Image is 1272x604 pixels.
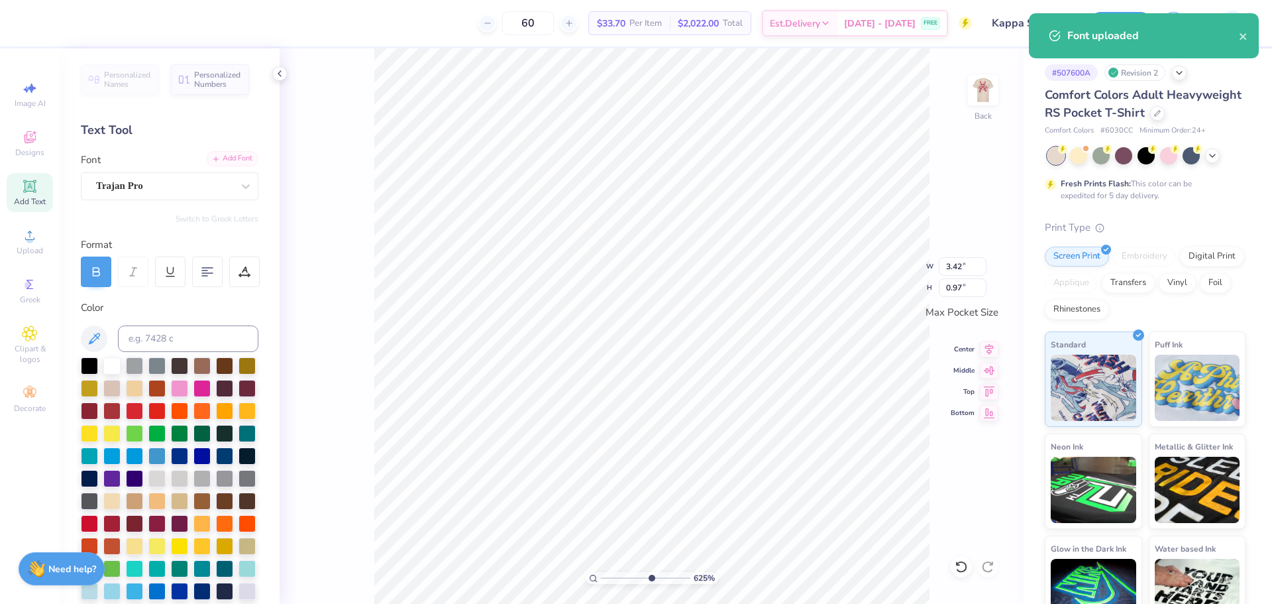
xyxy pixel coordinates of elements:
[770,17,820,30] span: Est. Delivery
[1155,440,1233,453] span: Metallic & Glitter Ink
[1159,273,1196,293] div: Vinyl
[1239,28,1248,44] button: close
[81,237,260,253] div: Format
[17,245,43,256] span: Upload
[975,110,992,122] div: Back
[951,387,975,396] span: Top
[1045,125,1094,137] span: Comfort Colors
[1051,440,1083,453] span: Neon Ink
[1045,87,1242,121] span: Comfort Colors Adult Heavyweight RS Pocket T-Shirt
[629,17,662,30] span: Per Item
[1113,247,1176,267] div: Embroidery
[81,300,258,316] div: Color
[81,121,258,139] div: Text Tool
[1200,273,1231,293] div: Foil
[104,70,151,89] span: Personalized Names
[1155,337,1183,351] span: Puff Ink
[20,294,40,305] span: Greek
[7,343,53,365] span: Clipart & logos
[1045,300,1109,320] div: Rhinestones
[14,196,46,207] span: Add Text
[1051,457,1136,523] img: Neon Ink
[1051,355,1136,421] img: Standard
[1139,125,1206,137] span: Minimum Order: 24 +
[15,98,46,109] span: Image AI
[1100,125,1133,137] span: # 6030CC
[1104,64,1165,81] div: Revision 2
[678,17,719,30] span: $2,022.00
[844,17,916,30] span: [DATE] - [DATE]
[1045,273,1098,293] div: Applique
[723,17,743,30] span: Total
[15,147,44,158] span: Designs
[951,345,975,354] span: Center
[176,213,258,224] button: Switch to Greek Letters
[206,151,258,166] div: Add Font
[924,19,937,28] span: FREE
[81,152,101,168] label: Font
[1155,542,1216,556] span: Water based Ink
[1155,457,1240,523] img: Metallic & Glitter Ink
[1102,273,1155,293] div: Transfers
[1045,220,1245,235] div: Print Type
[951,366,975,375] span: Middle
[694,572,715,584] span: 625 %
[14,403,46,414] span: Decorate
[1061,178,1224,202] div: This color can be expedited for 5 day delivery.
[1045,64,1098,81] div: # 507600A
[982,10,1079,36] input: Untitled Design
[1051,337,1086,351] span: Standard
[1045,247,1109,267] div: Screen Print
[1051,542,1126,556] span: Glow in the Dark Ink
[951,408,975,418] span: Bottom
[48,563,96,575] strong: Need help?
[1155,355,1240,421] img: Puff Ink
[1067,28,1239,44] div: Font uploaded
[597,17,625,30] span: $33.70
[1061,178,1131,189] strong: Fresh Prints Flash:
[118,326,258,352] input: e.g. 7428 c
[502,11,554,35] input: – –
[1180,247,1244,267] div: Digital Print
[970,77,996,103] img: Back
[194,70,241,89] span: Personalized Numbers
